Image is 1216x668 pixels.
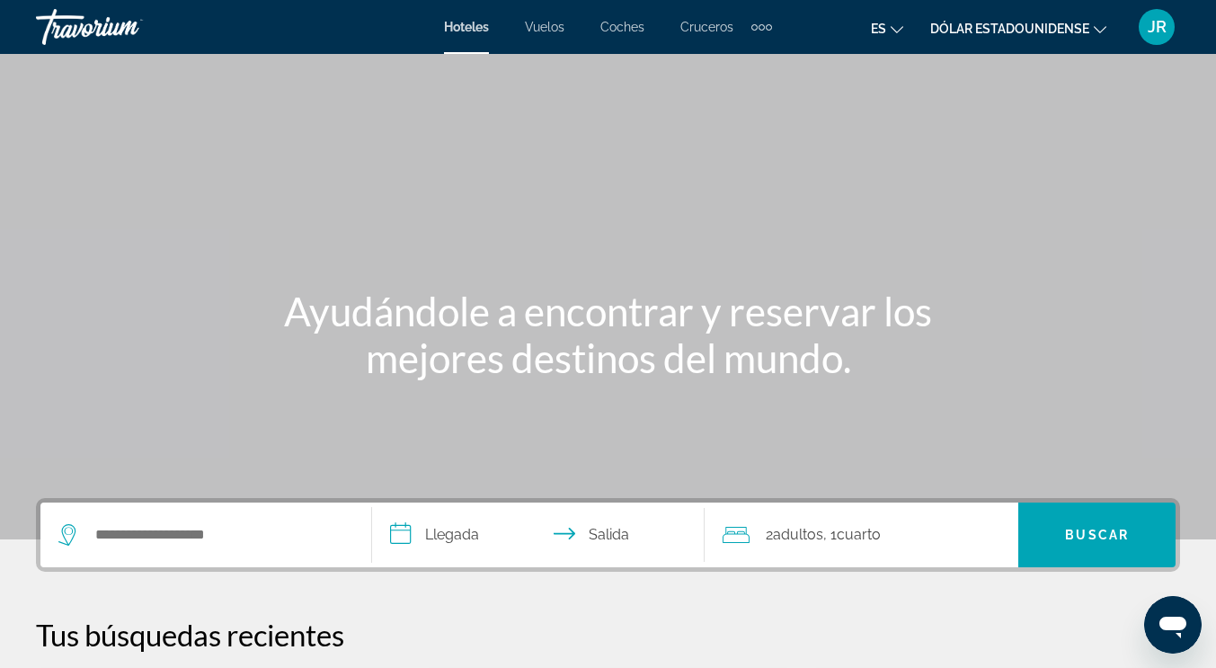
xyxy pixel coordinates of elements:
[444,20,489,34] a: Hoteles
[1133,8,1180,46] button: Menú de usuario
[766,526,773,543] font: 2
[837,526,881,543] font: Cuarto
[871,22,886,36] font: es
[680,20,733,34] a: Cruceros
[36,4,216,50] a: Travorium
[1148,17,1167,36] font: JR
[1018,503,1176,567] button: Buscar
[705,503,1018,567] button: Viajeros: 2 adultos, 0 niños
[1065,528,1129,542] font: Buscar
[751,13,772,41] button: Elementos de navegación adicionales
[93,521,344,548] input: Buscar destino de hotel
[36,617,1180,653] p: Tus búsquedas recientes
[930,15,1106,41] button: Cambiar moneda
[823,526,837,543] font: , 1
[372,503,704,567] button: Seleccione la fecha de entrada y salida
[1144,596,1202,654] iframe: Botón para iniciar la ventana de mensajería
[773,526,823,543] font: adultos
[930,22,1089,36] font: Dólar estadounidense
[284,288,932,381] font: Ayudándole a encontrar y reservar los mejores destinos del mundo.
[871,15,903,41] button: Cambiar idioma
[40,503,1176,567] div: Widget de búsqueda
[600,20,644,34] a: Coches
[525,20,564,34] a: Vuelos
